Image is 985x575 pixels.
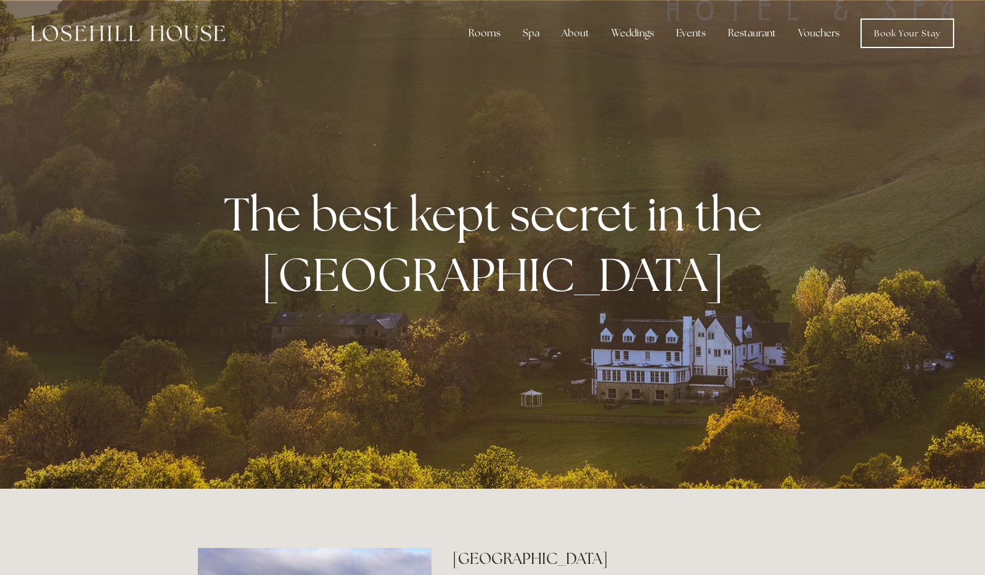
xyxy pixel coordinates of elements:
div: Rooms [459,21,510,46]
strong: The best kept secret in the [GEOGRAPHIC_DATA] [224,184,772,304]
div: Spa [513,21,549,46]
div: Restaurant [718,21,786,46]
div: Events [666,21,716,46]
div: About [552,21,599,46]
div: Weddings [602,21,664,46]
a: Book Your Stay [860,18,954,48]
img: Losehill House [31,25,225,41]
a: Vouchers [788,21,849,46]
h2: [GEOGRAPHIC_DATA] [452,548,787,569]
